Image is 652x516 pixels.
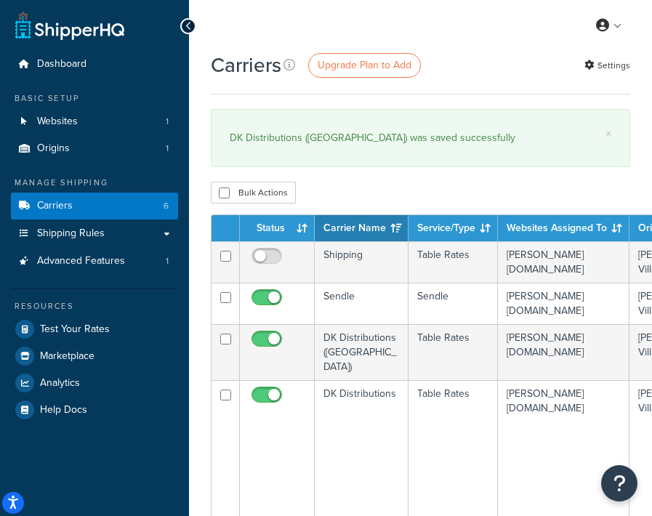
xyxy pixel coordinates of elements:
span: Analytics [40,377,80,390]
td: DK Distributions ([GEOGRAPHIC_DATA]) [315,324,408,380]
td: Table Rates [408,324,498,380]
span: Shipping Rules [37,227,105,240]
span: 1 [166,142,169,155]
a: Advanced Features 1 [11,248,178,275]
span: 6 [164,200,169,212]
th: Service/Type: activate to sort column ascending [408,215,498,241]
span: Test Your Rates [40,323,110,336]
div: Manage Shipping [11,177,178,189]
span: Marketplace [40,350,94,363]
td: Table Rates [408,241,498,283]
a: Help Docs [11,397,178,423]
a: Settings [584,55,630,76]
a: Marketplace [11,343,178,369]
td: [PERSON_NAME][DOMAIN_NAME] [498,283,629,324]
span: 1 [166,116,169,128]
th: Status: activate to sort column ascending [240,215,315,241]
a: Shipping Rules [11,220,178,247]
th: Carrier Name: activate to sort column ascending [315,215,408,241]
span: Carriers [37,200,73,212]
div: Basic Setup [11,92,178,105]
a: Carriers 6 [11,193,178,219]
div: DK Distributions ([GEOGRAPHIC_DATA]) was saved successfully [230,128,611,148]
span: Dashboard [37,58,86,70]
td: Shipping [315,241,408,283]
td: [PERSON_NAME][DOMAIN_NAME] [498,241,629,283]
button: Open Resource Center [601,465,637,501]
div: Resources [11,300,178,313]
li: Websites [11,108,178,135]
a: Origins 1 [11,135,178,162]
td: Sendle [408,283,498,324]
span: 1 [166,255,169,267]
button: Bulk Actions [211,182,296,203]
span: Origins [37,142,70,155]
li: Origins [11,135,178,162]
a: Dashboard [11,51,178,78]
span: Help Docs [40,404,87,416]
span: Advanced Features [37,255,125,267]
h1: Carriers [211,51,281,79]
li: Carriers [11,193,178,219]
a: Upgrade Plan to Add [308,53,421,78]
td: [PERSON_NAME][DOMAIN_NAME] [498,324,629,380]
li: Advanced Features [11,248,178,275]
a: Analytics [11,370,178,396]
td: Sendle [315,283,408,324]
th: Websites Assigned To: activate to sort column ascending [498,215,629,241]
a: Test Your Rates [11,316,178,342]
a: ShipperHQ Home [15,11,124,40]
a: Websites 1 [11,108,178,135]
span: Websites [37,116,78,128]
span: Upgrade Plan to Add [318,57,411,73]
a: × [605,128,611,140]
